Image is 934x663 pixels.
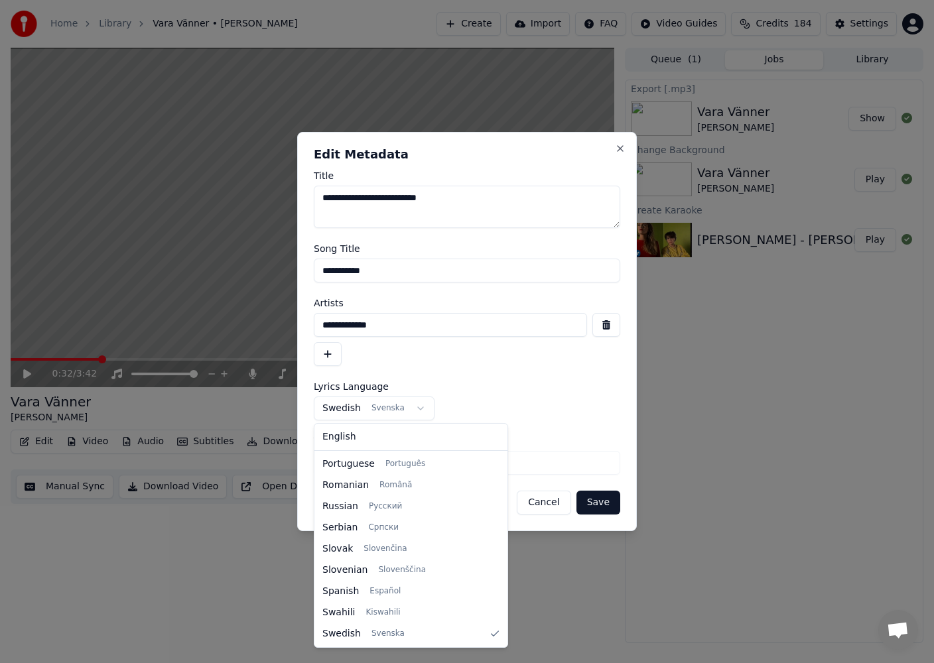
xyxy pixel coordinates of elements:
span: Português [385,459,425,469]
span: Russian [322,500,358,513]
span: Serbian [322,521,358,534]
span: Српски [368,522,399,533]
span: Slovenčina [364,544,407,554]
span: Slovenian [322,564,367,577]
span: Slovak [322,542,353,556]
span: Portuguese [322,457,375,471]
span: Swahili [322,606,355,619]
span: Русский [369,501,402,512]
span: Svenska [371,629,405,639]
span: Slovenščina [378,565,426,575]
span: Spanish [322,585,359,598]
span: Romanian [322,479,369,492]
span: Română [379,480,412,491]
span: Español [369,586,401,597]
span: English [322,430,356,444]
span: Kiswahili [366,607,400,618]
span: Swedish [322,627,361,640]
